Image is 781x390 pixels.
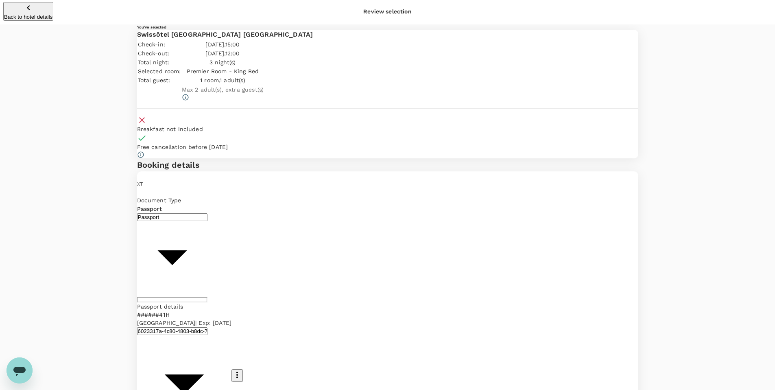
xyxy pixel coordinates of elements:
p: ######41H [137,311,232,319]
table: simple table [137,39,265,101]
p: 3 night(s) [182,58,264,66]
p: Premier Room - King Bed [182,67,264,75]
div: Review selection [363,7,411,15]
span: Check-out [138,50,168,57]
p: Max 2 adult(s) , extra guest(s) [182,85,264,94]
div: Breakfast not included [137,125,638,133]
span: Passport details [137,303,183,310]
p: Back to hotel details [4,14,52,20]
span: [GEOGRAPHIC_DATA] | Exp: [DATE] [137,319,232,327]
p: 1 room , 1 adult(s) [182,76,264,84]
span: : [168,50,169,57]
p: Xinying [137,188,638,196]
span: : [168,59,169,66]
span: Total guest [138,77,169,83]
span: Selected room [138,68,179,74]
span: : [168,77,170,83]
p: [DATE] , 12:00 [182,49,264,57]
span: XT [137,181,143,187]
span: Lead traveller : [137,172,178,179]
span: Total night [138,59,168,66]
span: Check-in [138,41,164,48]
iframe: Button to launch messaging window [7,357,33,383]
p: Swissôtel [GEOGRAPHIC_DATA] [GEOGRAPHIC_DATA] [137,30,638,39]
div: Free cancellation before [DATE] [137,143,638,151]
span: : [164,41,165,48]
h6: Booking details [137,158,638,171]
span: Document Type [137,197,181,204]
span: : [179,68,181,74]
p: Passport [137,205,207,213]
svg: Full refund before 2025-09-20 08:00 Cancelation after 2025-09-20 08:00, cancelation fee of SGD 13... [137,151,144,158]
h6: You've selected [137,24,638,30]
p: [DATE] , 15:00 [182,40,264,48]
